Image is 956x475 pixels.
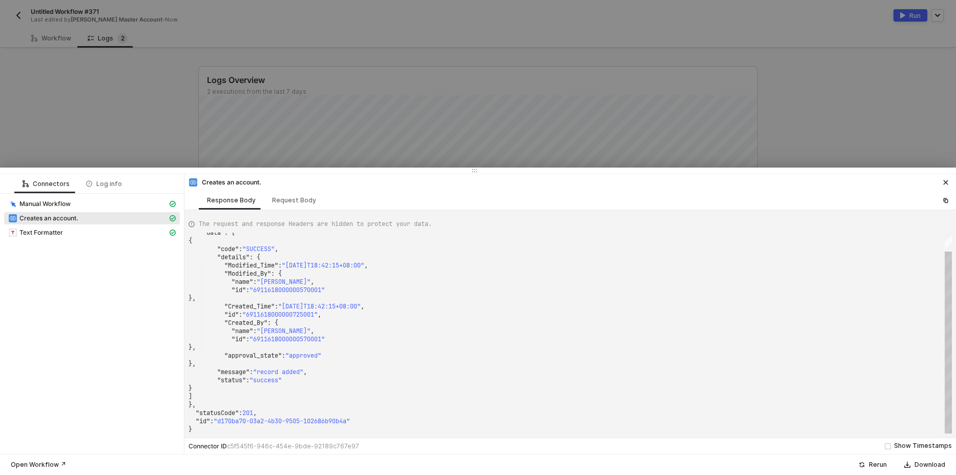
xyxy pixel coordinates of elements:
[23,181,29,187] span: icon-logic
[318,311,321,319] span: ,
[943,179,949,185] span: icon-close
[239,245,242,253] span: :
[224,302,275,311] span: "Created_Time"
[253,278,257,286] span: :
[86,180,122,188] div: Log info
[253,409,257,417] span: ,
[189,178,261,187] div: Creates an account.
[189,425,192,433] span: }
[189,178,197,187] img: integration-icon
[361,302,364,311] span: ,
[207,196,256,204] div: Response Body
[203,229,224,237] span: "data"
[224,319,267,327] span: "Created_By"
[915,461,945,469] div: Download
[859,462,865,468] span: icon-success-page
[852,459,893,471] button: Rerun
[257,327,310,335] span: "[PERSON_NAME]"
[4,459,73,471] button: Open Workflow ↗
[189,360,196,368] span: },
[271,270,282,278] span: : {
[310,278,314,286] span: ,
[170,201,176,207] span: icon-cards
[250,286,325,294] span: "6911618000000570001"
[869,461,887,469] div: Rerun
[242,311,318,319] span: "6911618000000725001"
[170,230,176,236] span: icon-cards
[19,229,63,237] span: Text Formatter
[250,376,282,384] span: "success"
[246,286,250,294] span: :
[199,219,432,229] span: The request and response Headers are hidden to protect your data.
[170,215,176,221] span: icon-cards
[239,311,242,319] span: :
[246,335,250,343] span: :
[224,229,235,237] span: : [
[246,376,250,384] span: :
[471,168,477,174] span: icon-drag-indicator
[189,237,192,245] span: {
[310,327,314,335] span: ,
[253,368,303,376] span: "record added"
[250,253,260,261] span: : {
[232,327,253,335] span: "name"
[282,261,364,270] span: "[DATE]T18:42:15+08:00"
[224,270,271,278] span: "Modified_By"
[189,442,359,450] div: Connector ID
[9,214,17,222] img: integration-icon
[4,198,180,210] span: Manual Workflow
[224,352,282,360] span: "approval_state"
[196,409,239,417] span: "statusCode"
[267,319,278,327] span: : {
[217,368,250,376] span: "message"
[224,311,239,319] span: "id"
[189,343,196,352] span: },
[19,214,78,222] span: Creates an account.
[894,441,952,451] div: Show Timestamps
[4,212,180,224] span: Creates an account.
[253,327,257,335] span: :
[239,409,242,417] span: :
[285,352,321,360] span: "approved"
[9,200,17,208] img: integration-icon
[364,261,368,270] span: ,
[189,401,196,409] span: },
[227,442,359,450] span: c5f545f6-946c-454e-9bde-92189c767e97
[189,393,192,401] span: ]
[904,462,910,468] span: icon-download
[278,261,282,270] span: :
[4,226,180,239] span: Text Formatter
[272,196,316,204] div: Request Body
[11,461,66,469] div: Open Workflow ↗
[9,229,17,237] img: integration-icon
[232,278,253,286] span: "name"
[250,368,253,376] span: :
[189,384,192,393] span: }
[232,335,246,343] span: "id"
[242,409,253,417] span: 201
[189,294,196,302] span: },
[250,335,325,343] span: "6911618000000570001"
[217,245,239,253] span: "code"
[19,200,71,208] span: Manual Workflow
[224,261,278,270] span: "Modified_Time"
[232,286,246,294] span: "id"
[278,302,361,311] span: "[DATE]T18:42:15+08:00"
[303,368,307,376] span: ,
[275,245,278,253] span: ,
[217,376,246,384] span: "status"
[214,417,350,425] span: "d170ba70-03a2-4b30-9505-102686b90b4a"
[275,302,278,311] span: :
[242,245,275,253] span: "SUCCESS"
[196,417,210,425] span: "id"
[282,352,285,360] span: :
[210,417,214,425] span: :
[898,459,952,471] button: Download
[943,197,949,203] span: icon-copy-paste
[217,253,250,261] span: "details"
[23,180,70,188] div: Connectors
[257,278,310,286] span: "[PERSON_NAME]"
